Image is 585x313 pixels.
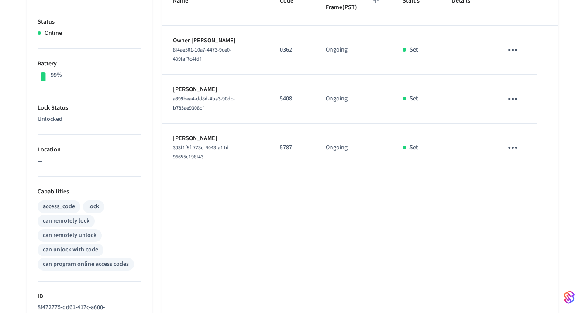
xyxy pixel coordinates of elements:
[280,94,305,103] p: 5408
[173,134,259,143] p: [PERSON_NAME]
[315,26,392,75] td: Ongoing
[409,45,418,55] p: Set
[280,143,305,152] p: 5787
[173,36,259,45] p: Owner [PERSON_NAME]
[280,45,305,55] p: 0362
[173,95,235,112] span: a399bea4-dd8d-4ba3-90dc-b783ae9308cf
[88,202,99,211] div: lock
[38,115,141,124] p: Unlocked
[43,231,96,240] div: can remotely unlock
[315,124,392,172] td: Ongoing
[38,157,141,166] p: —
[45,29,62,38] p: Online
[315,75,392,124] td: Ongoing
[173,144,231,161] span: 393f1f5f-773d-4043-a11d-96655c198f43
[43,260,129,269] div: can program online access codes
[173,46,231,63] span: 8f4ae501-10a7-4473-9ce0-409faf7c4fdf
[564,290,575,304] img: SeamLogoGradient.69752ec5.svg
[43,217,89,226] div: can remotely lock
[43,202,75,211] div: access_code
[173,85,259,94] p: [PERSON_NAME]
[38,187,141,196] p: Capabilities
[38,145,141,155] p: Location
[409,143,418,152] p: Set
[43,245,98,255] div: can unlock with code
[51,71,62,80] p: 99%
[409,94,418,103] p: Set
[38,17,141,27] p: Status
[38,103,141,113] p: Lock Status
[38,292,141,301] p: ID
[38,59,141,69] p: Battery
